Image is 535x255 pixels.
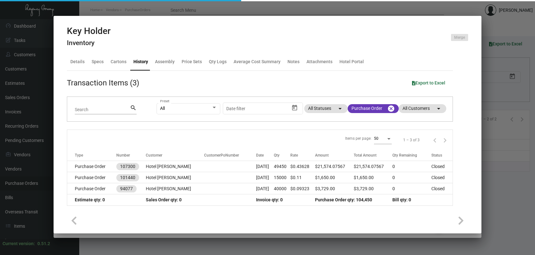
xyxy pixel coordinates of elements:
td: [DATE] [256,161,274,172]
td: Closed [431,183,453,194]
mat-icon: arrow_drop_down [435,105,442,112]
div: Transaction Items (3) [67,77,139,89]
td: Hotel [PERSON_NAME] [146,161,204,172]
mat-chip: 94077 [116,185,137,192]
div: Items per page: [345,136,371,141]
mat-icon: search [130,104,137,112]
div: Current version: [3,240,35,247]
td: 0 [392,183,431,194]
mat-chip: All Statuses [304,104,348,113]
td: $1,650.00 [354,172,392,183]
td: 0 [392,161,431,172]
mat-select: Items per page: [374,136,392,141]
td: 40000 [274,183,291,194]
h2: Key Holder [67,26,111,37]
td: $1,650.00 [315,172,354,183]
div: Date [256,152,264,158]
span: All [160,106,165,111]
div: Notes [287,58,300,65]
td: Hotel [PERSON_NAME] [146,183,204,194]
span: Purchase Order qty: 104,450 [315,197,372,202]
div: Attachments [306,58,332,65]
div: Qty Remaining [392,152,431,158]
td: 0 [392,172,431,183]
div: CustomerPoNumber [204,152,239,158]
mat-chip: Purchase Order [348,104,399,113]
div: Average Cost Summary [234,58,280,65]
div: Total Amount [354,152,377,158]
h4: Inventory [67,39,111,47]
td: $3,729.00 [315,183,354,194]
div: 0.51.2 [37,240,50,247]
div: Type [75,152,117,158]
span: Bill qty: 0 [392,197,411,202]
td: $3,729.00 [354,183,392,194]
div: Cartons [111,58,126,65]
td: Closed [431,172,453,183]
td: $0.43628 [290,161,315,172]
div: Qty [274,152,291,158]
div: Hotel Portal [339,58,364,65]
td: Purchase Order [67,172,117,183]
div: Status [431,152,442,158]
div: Qty Remaining [392,152,417,158]
span: Export to Excel [412,80,445,85]
button: Previous page [430,135,440,145]
mat-chip: 107300 [116,163,139,170]
input: End date [251,106,282,111]
td: Closed [431,161,453,172]
span: Sales Order qty: 0 [146,197,182,202]
div: Number [116,152,146,158]
div: Total Amount [354,152,392,158]
div: Type [75,152,83,158]
div: Customer [146,152,162,158]
div: Status [431,152,453,158]
mat-icon: arrow_drop_down [336,105,344,112]
input: Start date [226,106,246,111]
button: Open calendar [290,103,300,113]
div: Rate [290,152,315,158]
td: $0.11 [290,172,315,183]
div: Qty Logs [209,58,227,65]
span: Estimate qty: 0 [75,197,105,202]
td: Purchase Order [67,183,117,194]
div: Qty [274,152,280,158]
div: Specs [92,58,104,65]
mat-icon: cancel [387,105,395,112]
td: 49450 [274,161,291,172]
span: Merge [454,35,465,40]
div: Number [116,152,130,158]
div: Rate [290,152,298,158]
div: Customer [146,152,204,158]
div: Details [70,58,85,65]
mat-chip: All Customers [399,104,446,113]
td: [DATE] [256,183,274,194]
div: 1 – 3 of 3 [403,137,420,143]
td: 15000 [274,172,291,183]
td: $21,574.07567 [354,161,392,172]
div: CustomerPoNumber [204,152,256,158]
td: $21,574.07567 [315,161,354,172]
td: $0.09323 [290,183,315,194]
td: Hotel [PERSON_NAME] [146,172,204,183]
span: Invoice qty: 0 [256,197,283,202]
button: Next page [440,135,450,145]
div: Date [256,152,274,158]
div: Assembly [155,58,175,65]
div: Amount [315,152,354,158]
button: Export to Excel [407,77,450,89]
td: [DATE] [256,172,274,183]
button: Merge [451,34,468,41]
span: 50 [374,136,378,141]
div: Amount [315,152,329,158]
div: History [133,58,148,65]
td: Purchase Order [67,161,117,172]
div: Price Sets [182,58,202,65]
mat-chip: 101440 [116,174,139,181]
